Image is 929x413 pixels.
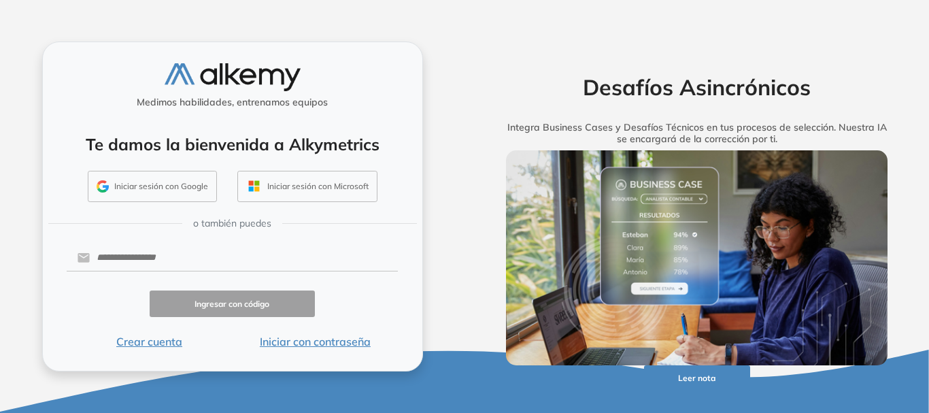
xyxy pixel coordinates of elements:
[644,365,750,392] button: Leer nota
[61,135,405,154] h4: Te damos la bienvenida a Alkymetrics
[48,97,417,108] h5: Medimos habilidades, entrenamos equipos
[485,122,909,145] h5: Integra Business Cases y Desafíos Técnicos en tus procesos de selección. Nuestra IA se encargará ...
[232,333,398,350] button: Iniciar con contraseña
[684,255,929,413] div: Widget de chat
[237,171,377,202] button: Iniciar sesión con Microsoft
[150,291,316,317] button: Ingresar con código
[246,178,262,194] img: OUTLOOK_ICON
[88,171,217,202] button: Iniciar sesión con Google
[165,63,301,91] img: logo-alkemy
[485,74,909,100] h2: Desafíos Asincrónicos
[684,255,929,413] iframe: Chat Widget
[67,333,233,350] button: Crear cuenta
[193,216,271,231] span: o también puedes
[506,150,888,365] img: img-more-info
[97,180,109,193] img: GMAIL_ICON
